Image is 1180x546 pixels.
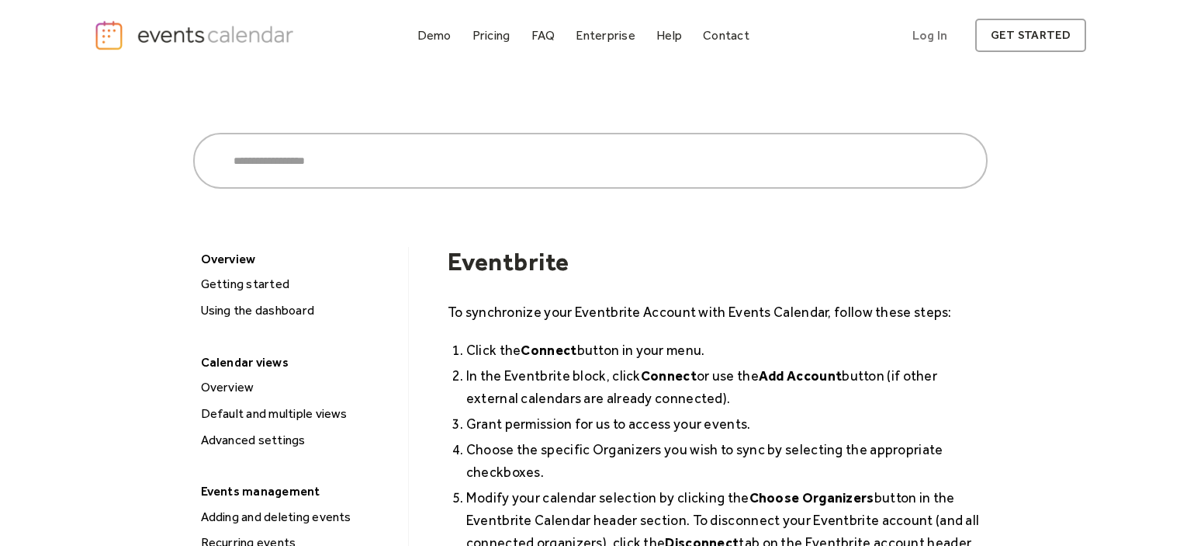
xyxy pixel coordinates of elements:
div: Calendar views [193,350,400,374]
a: Help [650,25,688,46]
div: Overview [196,377,402,398]
a: Enterprise [569,25,641,46]
a: Log In [897,19,963,52]
a: Contact [697,25,756,46]
a: Getting started [195,274,402,294]
div: Demo [417,31,452,40]
div: Adding and deleting events [196,507,402,527]
a: FAQ [525,25,562,46]
div: Using the dashboard [196,301,402,321]
p: To synchronize your Eventbrite Account with Events Calendar, follow these steps: [448,301,988,323]
li: Click the button in your menu. [466,339,988,361]
a: Demo [411,25,458,46]
a: Default and multiple views [195,404,402,424]
strong: Add Account [759,367,842,384]
a: Using the dashboard [195,301,402,321]
li: Grant permission for us to access your events. [466,412,988,435]
a: Advanced settings [195,430,402,450]
div: Events management [193,479,400,503]
div: Overview [193,247,400,271]
a: Adding and deleting events [195,507,402,527]
div: Contact [703,31,749,40]
a: home [94,19,299,51]
div: Help [656,31,682,40]
div: Advanced settings [196,430,402,450]
a: get started [975,19,1086,52]
div: Getting started [196,274,402,294]
div: Pricing [472,31,510,40]
a: Pricing [466,25,517,46]
a: Overview [195,377,402,398]
div: FAQ [531,31,555,40]
strong: Choose Organizers [749,489,874,506]
div: Default and multiple views [196,404,402,424]
h1: Eventbrite [448,247,988,276]
strong: Connect [641,367,697,384]
strong: Connect [521,342,576,358]
div: Enterprise [576,31,635,40]
li: In the Eventbrite block, click or use the button (if other external calendars are already connect... [466,364,988,409]
li: Choose the specific Organizers you wish to sync by selecting the appropriate checkboxes. [466,438,988,483]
